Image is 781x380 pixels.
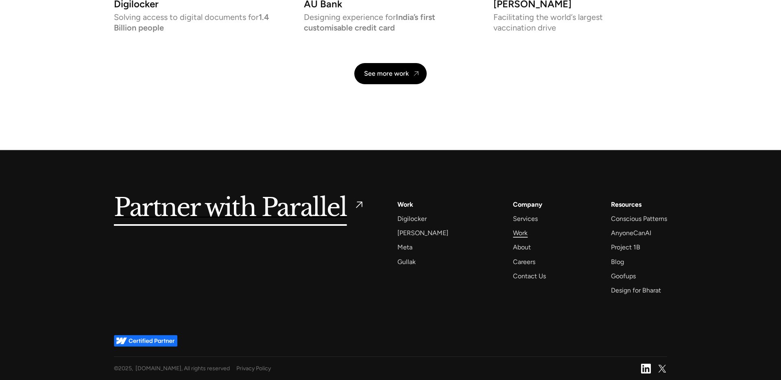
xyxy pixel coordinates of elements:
[611,271,636,282] a: Goofups
[236,363,635,373] a: Privacy Policy
[513,213,538,224] a: Services
[611,242,640,253] a: Project 1B
[513,256,535,267] a: Careers
[304,14,478,30] p: Designing experience for
[513,199,542,210] a: Company
[397,256,416,267] a: Gullak
[304,12,435,33] strong: India’s first customisable credit card
[114,12,269,33] strong: 1.4 Billion people
[513,242,531,253] a: About
[493,0,667,7] h3: [PERSON_NAME]
[397,242,412,253] a: Meta
[114,363,230,373] div: © , [DOMAIN_NAME], All rights reserved
[114,14,288,30] p: Solving access to digital documents for
[513,271,546,282] a: Contact Us
[397,199,413,210] a: Work
[354,63,427,84] a: See more work
[611,213,667,224] a: Conscious Patterns
[397,227,448,238] a: [PERSON_NAME]
[611,256,624,267] a: Blog
[611,199,641,210] div: Resources
[611,285,661,296] a: Design for Bharat
[493,14,667,30] p: Facilitating the world’s largest vaccination drive
[118,365,132,372] span: 2025
[364,70,409,77] div: See more work
[114,199,347,218] h5: Partner with Parallel
[397,213,427,224] a: Digilocker
[611,227,651,238] a: AnyoneCanAI
[114,0,288,7] h3: Digilocker
[513,227,528,238] a: Work
[114,199,365,218] a: Partner with Parallel
[304,0,478,7] h3: AU Bank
